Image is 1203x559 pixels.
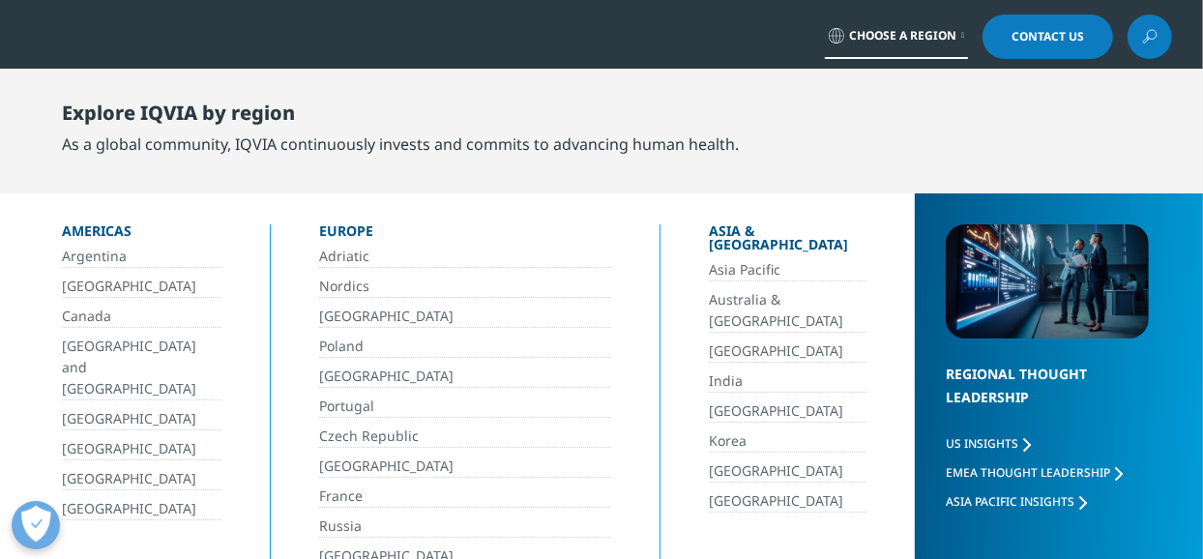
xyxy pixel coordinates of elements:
[709,400,866,423] a: [GEOGRAPHIC_DATA]
[319,396,612,418] a: Portugal
[319,276,612,298] a: Nordics
[62,132,739,156] div: As a global community, IQVIA continuously invests and commits to advancing human health.
[709,460,866,483] a: [GEOGRAPHIC_DATA]
[709,259,866,281] a: Asia Pacific
[709,224,866,259] div: Asia & [GEOGRAPHIC_DATA]
[62,438,221,460] a: [GEOGRAPHIC_DATA]
[62,498,221,520] a: [GEOGRAPHIC_DATA]
[946,363,1149,433] div: Regional Thought Leadership
[62,276,221,298] a: [GEOGRAPHIC_DATA]
[709,289,866,333] a: Australia & [GEOGRAPHIC_DATA]
[62,408,221,430] a: [GEOGRAPHIC_DATA]
[319,426,612,448] a: Czech Republic
[946,224,1149,338] img: 2093_analyzing-data-using-big-screen-display-and-laptop.png
[946,493,1087,510] a: Asia Pacific Insights
[946,464,1123,481] a: EMEA Thought Leadership
[319,456,612,478] a: [GEOGRAPHIC_DATA]
[709,490,866,513] a: [GEOGRAPHIC_DATA]
[319,485,612,508] a: France
[849,28,956,44] span: Choose a Region
[319,306,612,328] a: [GEOGRAPHIC_DATA]
[946,435,1031,452] a: US Insights
[62,336,221,400] a: [GEOGRAPHIC_DATA] and [GEOGRAPHIC_DATA]
[319,336,612,358] a: Poland
[62,246,221,268] a: Argentina
[946,464,1110,481] span: EMEA Thought Leadership
[62,102,739,132] div: Explore IQVIA by region
[983,15,1113,59] a: Contact Us
[12,501,60,549] button: Open Preferences
[709,370,866,393] a: India
[946,435,1018,452] span: US Insights
[946,493,1074,510] span: Asia Pacific Insights
[62,468,221,490] a: [GEOGRAPHIC_DATA]
[319,224,612,246] div: Europe
[62,306,221,328] a: Canada
[319,246,612,268] a: Adriatic
[193,68,1172,159] nav: Primary
[709,340,866,363] a: [GEOGRAPHIC_DATA]
[709,430,866,453] a: Korea
[319,515,612,538] a: Russia
[319,366,612,388] a: [GEOGRAPHIC_DATA]
[1012,31,1084,43] span: Contact Us
[62,224,221,246] div: Americas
